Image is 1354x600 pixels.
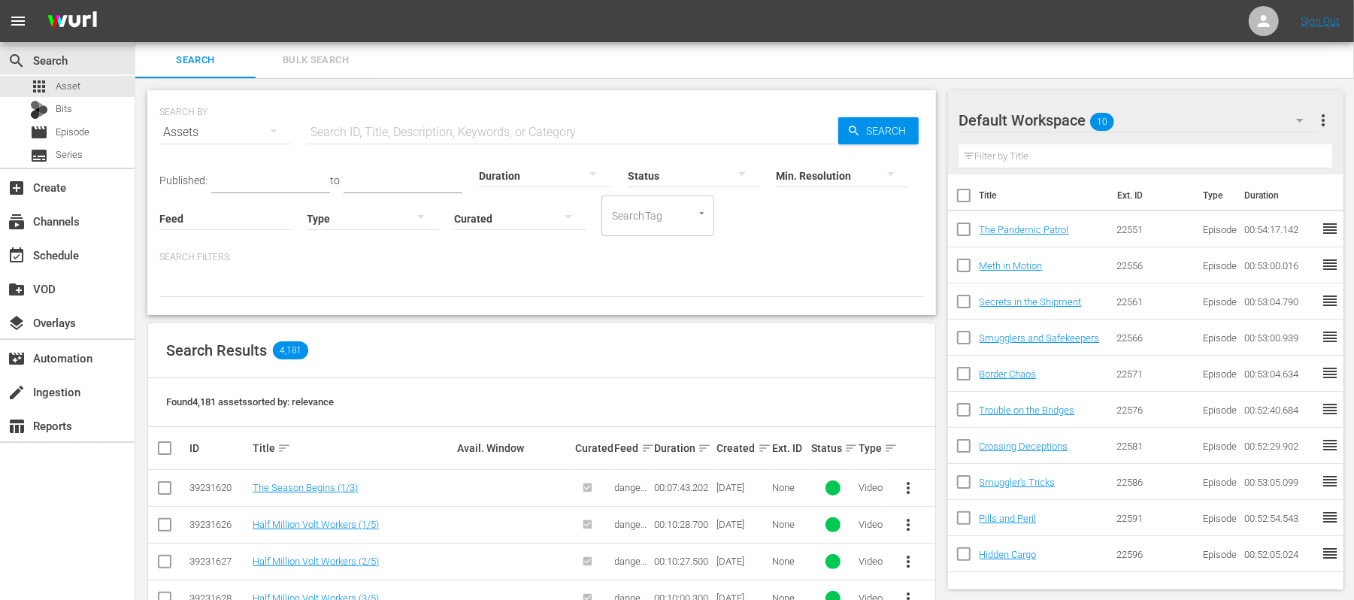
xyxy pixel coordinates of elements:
[959,99,1318,141] div: Default Workspace
[1238,464,1321,500] td: 00:53:05.099
[56,125,89,140] span: Episode
[717,556,768,567] div: [DATE]
[980,549,1037,560] a: Hidden Cargo
[1238,428,1321,464] td: 00:52:29.902
[1110,464,1197,500] td: 22586
[166,341,267,359] span: Search Results
[899,553,917,571] span: more_vert
[30,123,48,141] span: Episode
[8,179,26,197] span: Create
[159,111,292,153] div: Assets
[36,4,108,39] img: ans4CAIJ8jUAAAAAAAAAAAAAAAAAAAAAAAAgQb4GAAAAAAAAAAAAAAAAAAAAAAAAJMjXAAAAAAAAAAAAAAAAAAAAAAAAgAT5G...
[9,12,27,30] span: menu
[189,482,248,493] div: 39231620
[1321,256,1339,274] span: reorder
[890,470,926,506] button: more_vert
[654,439,713,457] div: Duration
[189,519,248,530] div: 39231626
[1238,211,1321,247] td: 00:54:17.142
[1110,392,1197,428] td: 22576
[8,280,26,298] span: VOD
[1238,283,1321,320] td: 00:53:04.790
[1301,15,1340,27] a: Sign Out
[277,441,291,455] span: sort
[1321,508,1339,526] span: reorder
[30,147,48,165] span: Series
[772,442,807,454] div: Ext. ID
[772,519,807,530] div: None
[980,441,1068,452] a: Crossing Deceptions
[980,174,1109,217] th: Title
[1110,428,1197,464] td: 22581
[1321,436,1339,454] span: reorder
[859,556,886,567] div: Video
[980,477,1056,488] a: Smuggler's Tricks
[8,213,26,231] span: Channels
[166,396,334,408] span: Found 4,181 assets sorted by: relevance
[980,296,1082,308] a: Secrets in the Shipment
[717,482,768,493] div: [DATE]
[980,224,1069,235] a: The Pandemic Patrol
[615,482,647,550] span: dangertv content - Danger Beach
[1197,428,1238,464] td: Episode
[8,52,26,70] span: Search
[1321,220,1339,238] span: reorder
[1197,320,1238,356] td: Episode
[1110,283,1197,320] td: 22561
[253,482,358,493] a: The Season Begins (1/3)
[695,206,709,220] button: Open
[1238,247,1321,283] td: 00:53:00.016
[1321,364,1339,382] span: reorder
[980,405,1075,416] a: Trouble on the Bridges
[1238,356,1321,392] td: 00:53:04.634
[980,513,1037,524] a: Pills and Peril
[772,482,807,493] div: None
[890,507,926,543] button: more_vert
[1110,320,1197,356] td: 22566
[615,519,647,586] span: dangertv content - Danger Men
[1197,464,1238,500] td: Episode
[859,519,886,530] div: Video
[1321,544,1339,562] span: reorder
[1197,500,1238,536] td: Episode
[654,556,713,567] div: 00:10:27.500
[1238,392,1321,428] td: 00:52:40.684
[1238,536,1321,572] td: 00:52:05.024
[1197,392,1238,428] td: Episode
[1110,247,1197,283] td: 22556
[159,251,924,264] p: Search Filters:
[1321,292,1339,310] span: reorder
[457,442,571,454] div: Avail. Window
[838,117,919,144] button: Search
[8,314,26,332] span: Overlays
[8,383,26,402] span: Ingestion
[159,174,207,186] span: Published:
[1314,111,1332,129] span: more_vert
[1108,174,1194,217] th: Ext. ID
[1197,211,1238,247] td: Episode
[56,102,72,117] span: Bits
[265,52,367,69] span: Bulk Search
[654,482,713,493] div: 00:07:43.202
[980,368,1037,380] a: Border Chaos
[1321,328,1339,346] span: reorder
[698,441,711,455] span: sort
[253,519,379,530] a: Half Million Volt Workers (1/5)
[1110,356,1197,392] td: 22571
[615,439,650,457] div: Feed
[56,79,80,94] span: Asset
[189,556,248,567] div: 39231627
[717,519,768,530] div: [DATE]
[641,441,655,455] span: sort
[189,442,248,454] div: ID
[330,174,340,186] span: to
[1321,472,1339,490] span: reorder
[899,479,917,497] span: more_vert
[899,516,917,534] span: more_vert
[654,519,713,530] div: 00:10:28.700
[890,544,926,580] button: more_vert
[1314,102,1332,138] button: more_vert
[30,101,48,119] div: Bits
[811,439,854,457] div: Status
[1090,106,1114,138] span: 10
